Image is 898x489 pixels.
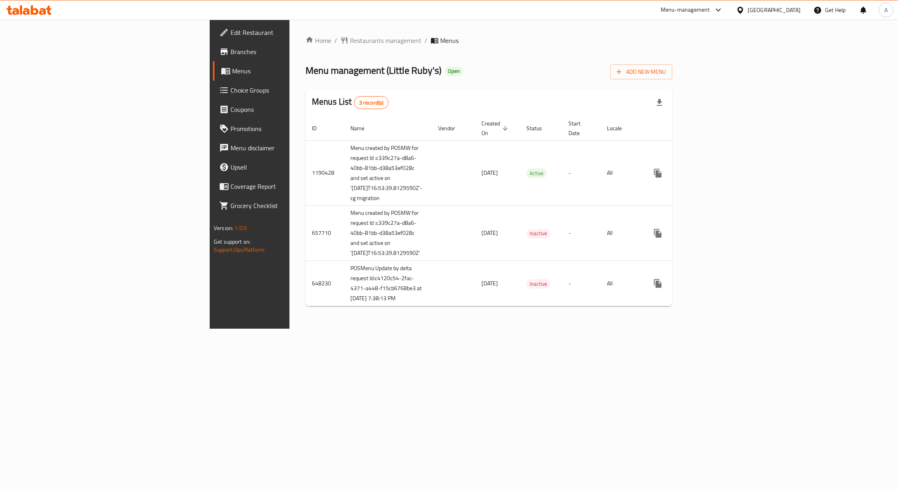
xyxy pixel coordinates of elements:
[213,100,360,119] a: Coupons
[648,224,667,243] button: more
[213,158,360,177] a: Upsell
[440,36,459,45] span: Menus
[213,196,360,215] a: Grocery Checklist
[445,68,463,75] span: Open
[610,65,672,79] button: Add New Menu
[526,123,552,133] span: Status
[231,143,353,153] span: Menu disclaimer
[312,123,327,133] span: ID
[648,274,667,293] button: more
[562,206,601,261] td: -
[445,67,463,76] div: Open
[650,93,669,112] div: Export file
[481,168,498,178] span: [DATE]
[214,236,251,247] span: Get support on:
[562,261,601,306] td: -
[231,28,353,37] span: Edit Restaurant
[213,42,360,61] a: Branches
[481,228,498,238] span: [DATE]
[231,182,353,191] span: Coverage Report
[354,96,389,109] div: Total records count
[481,278,498,289] span: [DATE]
[667,224,687,243] button: Change Status
[748,6,801,14] div: [GEOGRAPHIC_DATA]
[601,206,642,261] td: All
[231,85,353,95] span: Choice Groups
[526,229,550,238] div: Inactive
[231,201,353,210] span: Grocery Checklist
[340,36,421,45] a: Restaurants management
[231,124,353,133] span: Promotions
[350,123,375,133] span: Name
[667,274,687,293] button: Change Status
[312,96,388,109] h2: Menus List
[231,47,353,57] span: Branches
[667,164,687,183] button: Change Status
[617,67,666,77] span: Add New Menu
[601,261,642,306] td: All
[213,119,360,138] a: Promotions
[344,261,432,306] td: POSMenu Update by delta request Id:c4120c54-2fac-4371-a448-f15cb6768be3 at [DATE] 7:38:13 PM
[232,66,353,76] span: Menus
[425,36,427,45] li: /
[305,116,732,307] table: enhanced table
[526,279,550,289] span: Inactive
[213,81,360,100] a: Choice Groups
[526,168,547,178] div: Active
[213,61,360,81] a: Menus
[601,140,642,206] td: All
[235,223,247,233] span: 1.0.0
[607,123,632,133] span: Locale
[344,140,432,206] td: Menu created by POSMW for request Id :c339c27a-d8a6-40bb-81bb-d38a53ef028c and set active on '[DA...
[214,223,233,233] span: Version:
[213,23,360,42] a: Edit Restaurant
[562,140,601,206] td: -
[231,105,353,114] span: Coupons
[526,169,547,178] span: Active
[481,119,510,138] span: Created On
[214,244,265,255] a: Support.OpsPlatform
[305,36,672,45] nav: breadcrumb
[438,123,465,133] span: Vendor
[884,6,888,14] span: A
[350,36,421,45] span: Restaurants management
[661,5,710,15] div: Menu-management
[344,206,432,261] td: Menu created by POSMW for request Id :c339c27a-d8a6-40bb-81bb-d38a53ef028c and set active on '[DA...
[354,99,388,107] span: 3 record(s)
[648,164,667,183] button: more
[231,162,353,172] span: Upsell
[305,61,441,79] span: Menu management ( Little Ruby's )
[213,177,360,196] a: Coverage Report
[642,116,732,141] th: Actions
[213,138,360,158] a: Menu disclaimer
[568,119,591,138] span: Start Date
[526,229,550,238] span: Inactive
